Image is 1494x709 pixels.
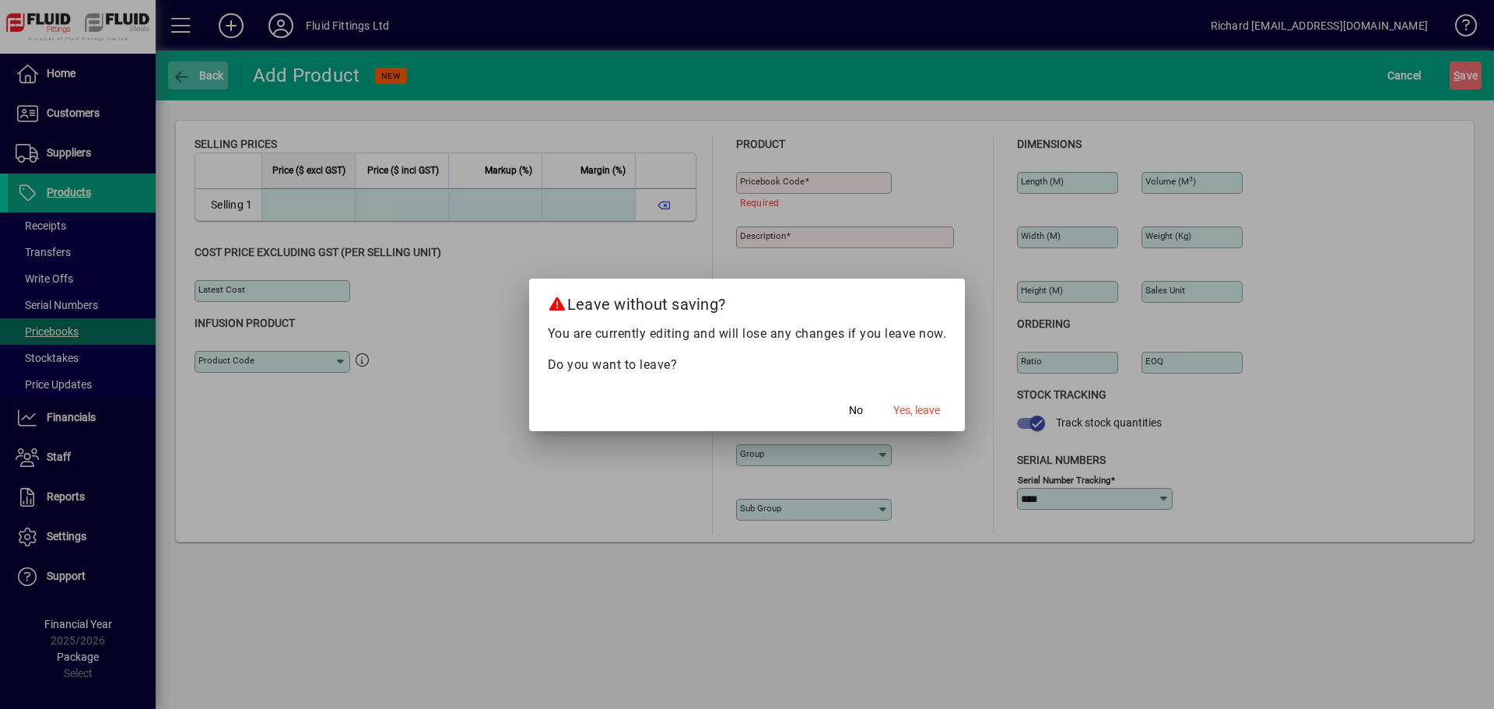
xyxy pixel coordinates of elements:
p: You are currently editing and will lose any changes if you leave now. [548,325,947,343]
span: Yes, leave [893,402,940,419]
span: No [849,402,863,419]
h2: Leave without saving? [529,279,966,324]
p: Do you want to leave? [548,356,947,374]
button: Yes, leave [887,397,946,425]
button: No [831,397,881,425]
